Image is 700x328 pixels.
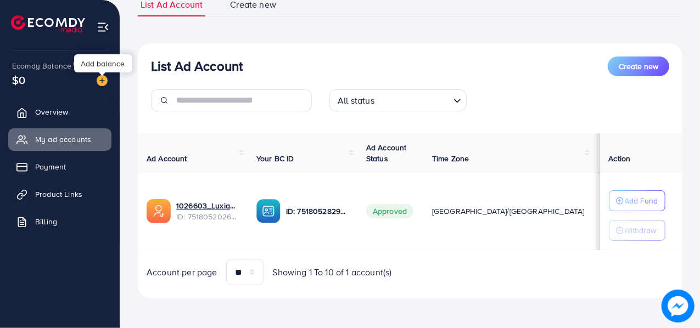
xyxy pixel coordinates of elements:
img: ic-ba-acc.ded83a64.svg [256,199,281,223]
span: ID: 7518052026253918226 [176,211,239,222]
span: Action [609,153,631,164]
span: Approved [366,204,413,218]
img: ic-ads-acc.e4c84228.svg [147,199,171,223]
p: Withdraw [625,224,657,237]
a: Billing [8,211,111,233]
img: logo [11,15,85,32]
div: Add balance [74,54,132,72]
img: image [662,290,694,322]
p: ID: 7518052829551181841 [286,205,349,218]
span: Showing 1 To 10 of 1 account(s) [273,266,392,279]
button: Create new [608,56,669,76]
span: Account per page [147,266,217,279]
input: Search for option [378,91,449,109]
span: Time Zone [432,153,469,164]
span: All status [335,93,377,109]
a: My ad accounts [8,128,111,150]
span: Your BC ID [256,153,294,164]
span: Ad Account Status [366,142,407,164]
span: Payment [35,161,66,172]
h3: List Ad Account [151,58,243,74]
button: Withdraw [609,220,665,241]
span: Ecomdy Balance [12,60,71,71]
button: Add Fund [609,190,665,211]
span: My ad accounts [35,134,91,145]
span: Product Links [35,189,82,200]
a: Payment [8,156,111,178]
p: Add Fund [625,194,658,207]
img: menu [97,21,109,33]
span: Billing [35,216,57,227]
a: 1026603_Luxia_1750433190642 [176,200,239,211]
span: $0 [12,72,25,88]
div: Search for option [329,89,467,111]
a: Product Links [8,183,111,205]
div: <span class='underline'>1026603_Luxia_1750433190642</span></br>7518052026253918226 [176,200,239,223]
a: Overview [8,101,111,123]
span: Create new [619,61,658,72]
img: image [97,75,108,86]
span: [GEOGRAPHIC_DATA]/[GEOGRAPHIC_DATA] [432,206,585,217]
span: Ad Account [147,153,187,164]
span: Overview [35,106,68,117]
